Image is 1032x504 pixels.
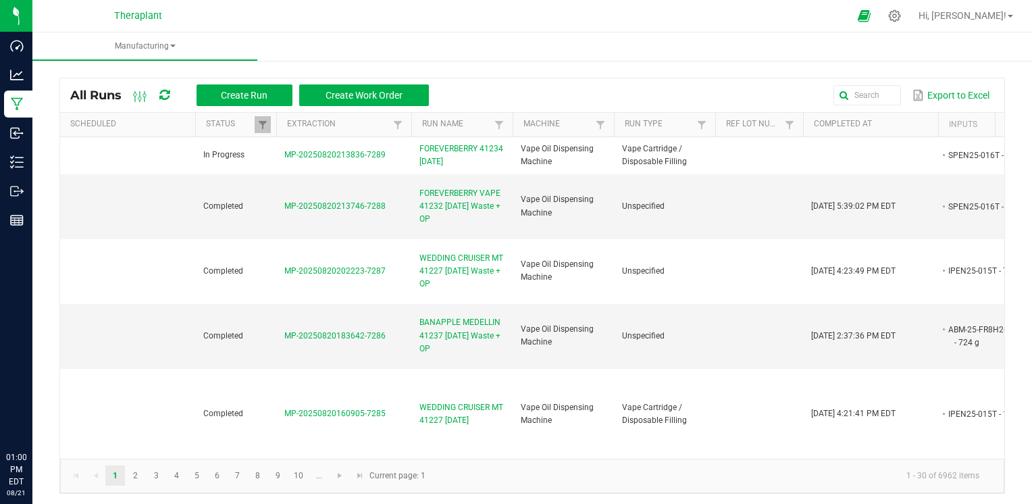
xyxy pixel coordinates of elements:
[886,9,903,22] div: Manage settings
[10,39,24,53] inline-svg: Dashboard
[203,331,243,341] span: Completed
[622,201,665,211] span: Unspecified
[814,119,933,130] a: Completed AtSortable
[268,465,288,486] a: Page 9
[622,331,665,341] span: Unspecified
[228,465,247,486] a: Page 7
[248,465,267,486] a: Page 8
[330,465,350,486] a: Go to the next page
[622,144,687,166] span: Vape Cartridge / Disposable Filling
[419,252,505,291] span: WEDDING CRUISER MT 41227 [DATE] Waste + OP
[289,465,309,486] a: Page 10
[203,201,243,211] span: Completed
[10,155,24,169] inline-svg: Inventory
[197,84,292,106] button: Create Run
[592,116,609,133] a: Filter
[114,10,162,22] span: Theraplant
[10,184,24,198] inline-svg: Outbound
[284,266,386,276] span: MP-20250820202223-7287
[32,41,257,52] span: Manufacturing
[909,84,993,107] button: Export to Excel
[284,150,386,159] span: MP-20250820213836-7289
[390,116,406,133] a: Filter
[60,459,1004,493] kendo-pager: Current page: 1
[32,32,257,61] a: Manufacturing
[70,84,439,107] div: All Runs
[811,266,896,276] span: [DATE] 4:23:49 PM EDT
[10,68,24,82] inline-svg: Analytics
[419,143,505,168] span: FOREVERBERRY 41234 [DATE]
[422,119,490,130] a: Run NameSortable
[40,394,56,410] iframe: Resource center unread badge
[694,116,710,133] a: Filter
[521,259,594,282] span: Vape Oil Dispensing Machine
[203,150,244,159] span: In Progress
[521,403,594,425] span: Vape Oil Dispensing Machine
[255,116,271,133] a: Filter
[419,187,505,226] span: FOREVERBERRY VAPE 41232 [DATE] Waste + OP
[833,85,901,105] input: Search
[521,144,594,166] span: Vape Oil Dispensing Machine
[284,331,386,341] span: MP-20250820183642-7286
[350,465,369,486] a: Go to the last page
[521,324,594,347] span: Vape Oil Dispensing Machine
[70,119,190,130] a: ScheduledSortable
[491,116,507,133] a: Filter
[622,403,687,425] span: Vape Cartridge / Disposable Filling
[326,90,403,101] span: Create Work Order
[203,266,243,276] span: Completed
[6,451,26,488] p: 01:00 PM EDT
[726,119,781,130] a: Ref Lot NumberSortable
[167,465,186,486] a: Page 4
[14,396,54,436] iframe: Resource center
[811,331,896,341] span: [DATE] 2:37:36 PM EDT
[521,195,594,217] span: Vape Oil Dispensing Machine
[147,465,166,486] a: Page 3
[523,119,592,130] a: MachineSortable
[10,213,24,227] inline-svg: Reports
[287,119,389,130] a: ExtractionSortable
[811,201,896,211] span: [DATE] 5:39:02 PM EDT
[207,465,227,486] a: Page 6
[334,470,345,481] span: Go to the next page
[849,3,879,29] span: Open Ecommerce Menu
[811,409,896,418] span: [DATE] 4:21:41 PM EDT
[284,409,386,418] span: MP-20250820160905-7285
[309,465,329,486] a: Page 11
[355,470,365,481] span: Go to the last page
[299,84,429,106] button: Create Work Order
[206,119,254,130] a: StatusSortable
[221,90,267,101] span: Create Run
[105,465,125,486] a: Page 1
[187,465,207,486] a: Page 5
[434,465,990,487] kendo-pager-info: 1 - 30 of 6962 items
[10,97,24,111] inline-svg: Manufacturing
[419,316,505,355] span: BANAPPLE MEDELLIN 41237 [DATE] Waste + OP
[10,126,24,140] inline-svg: Inbound
[622,266,665,276] span: Unspecified
[419,401,505,427] span: WEDDING CRUISER MT 41227 [DATE]
[625,119,693,130] a: Run TypeSortable
[919,10,1006,21] span: Hi, [PERSON_NAME]!
[781,116,798,133] a: Filter
[6,488,26,498] p: 08/21
[203,409,243,418] span: Completed
[126,465,145,486] a: Page 2
[284,201,386,211] span: MP-20250820213746-7288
